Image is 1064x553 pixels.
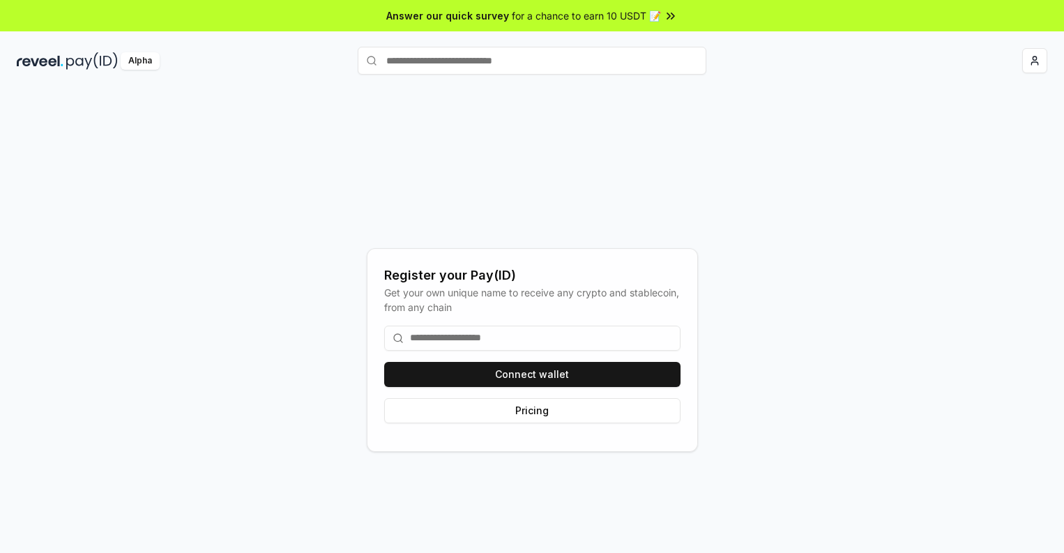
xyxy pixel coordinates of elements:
img: reveel_dark [17,52,63,70]
span: Answer our quick survey [386,8,509,23]
div: Register your Pay(ID) [384,266,681,285]
img: pay_id [66,52,118,70]
div: Get your own unique name to receive any crypto and stablecoin, from any chain [384,285,681,315]
button: Pricing [384,398,681,423]
span: for a chance to earn 10 USDT 📝 [512,8,661,23]
div: Alpha [121,52,160,70]
button: Connect wallet [384,362,681,387]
